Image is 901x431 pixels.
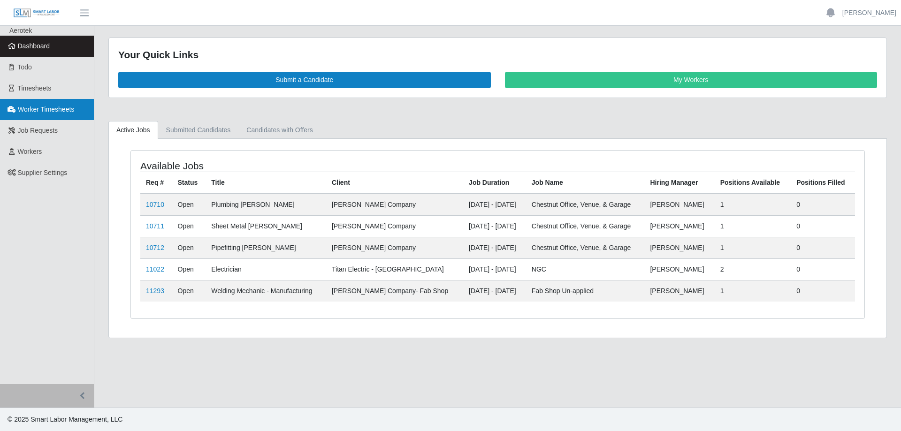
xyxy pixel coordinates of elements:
th: Title [206,172,326,194]
a: 10712 [146,244,164,251]
td: Sheet Metal [PERSON_NAME] [206,215,326,237]
th: Job Name [526,172,645,194]
span: Worker Timesheets [18,106,74,113]
td: Chestnut Office, Venue, & Garage [526,194,645,216]
td: Open [172,237,206,258]
a: Candidates with Offers [238,121,321,139]
th: Job Duration [463,172,526,194]
td: Chestnut Office, Venue, & Garage [526,237,645,258]
td: [DATE] - [DATE] [463,194,526,216]
a: Submit a Candidate [118,72,491,88]
a: 11022 [146,265,164,273]
td: Welding Mechanic - Manufacturing [206,280,326,302]
a: 10711 [146,222,164,230]
td: Open [172,194,206,216]
td: [PERSON_NAME] [644,237,714,258]
td: [PERSON_NAME] Company [326,215,463,237]
th: Hiring Manager [644,172,714,194]
td: [DATE] - [DATE] [463,237,526,258]
td: 1 [715,194,791,216]
div: Your Quick Links [118,47,877,62]
td: NGC [526,258,645,280]
td: 0 [791,215,855,237]
td: 1 [715,280,791,302]
span: Dashboard [18,42,50,50]
td: [DATE] - [DATE] [463,258,526,280]
h4: Available Jobs [140,160,430,172]
a: 11293 [146,287,164,295]
td: 0 [791,194,855,216]
span: © 2025 Smart Labor Management, LLC [8,416,122,423]
span: Supplier Settings [18,169,68,176]
td: [PERSON_NAME] Company [326,194,463,216]
th: Positions Available [715,172,791,194]
td: Pipefitting [PERSON_NAME] [206,237,326,258]
td: Titan Electric - [GEOGRAPHIC_DATA] [326,258,463,280]
td: Fab Shop Un-applied [526,280,645,302]
span: Todo [18,63,32,71]
td: Open [172,215,206,237]
td: [PERSON_NAME] [644,215,714,237]
td: Plumbing [PERSON_NAME] [206,194,326,216]
td: [PERSON_NAME] Company- Fab Shop [326,280,463,302]
td: 1 [715,215,791,237]
span: Timesheets [18,84,52,92]
td: 0 [791,280,855,302]
a: My Workers [505,72,878,88]
td: 0 [791,258,855,280]
td: [PERSON_NAME] [644,280,714,302]
a: 10710 [146,201,164,208]
th: Req # [140,172,172,194]
td: 2 [715,258,791,280]
th: Positions Filled [791,172,855,194]
td: [DATE] - [DATE] [463,215,526,237]
td: Open [172,258,206,280]
td: Electrician [206,258,326,280]
th: Status [172,172,206,194]
a: Submitted Candidates [158,121,239,139]
td: 1 [715,237,791,258]
td: Chestnut Office, Venue, & Garage [526,215,645,237]
a: [PERSON_NAME] [842,8,896,18]
td: 0 [791,237,855,258]
td: [PERSON_NAME] [644,258,714,280]
span: Aerotek [9,27,32,34]
td: [PERSON_NAME] [644,194,714,216]
td: [PERSON_NAME] Company [326,237,463,258]
td: Open [172,280,206,302]
span: Job Requests [18,127,58,134]
span: Workers [18,148,42,155]
a: Active Jobs [108,121,158,139]
td: [DATE] - [DATE] [463,280,526,302]
th: Client [326,172,463,194]
img: SLM Logo [13,8,60,18]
